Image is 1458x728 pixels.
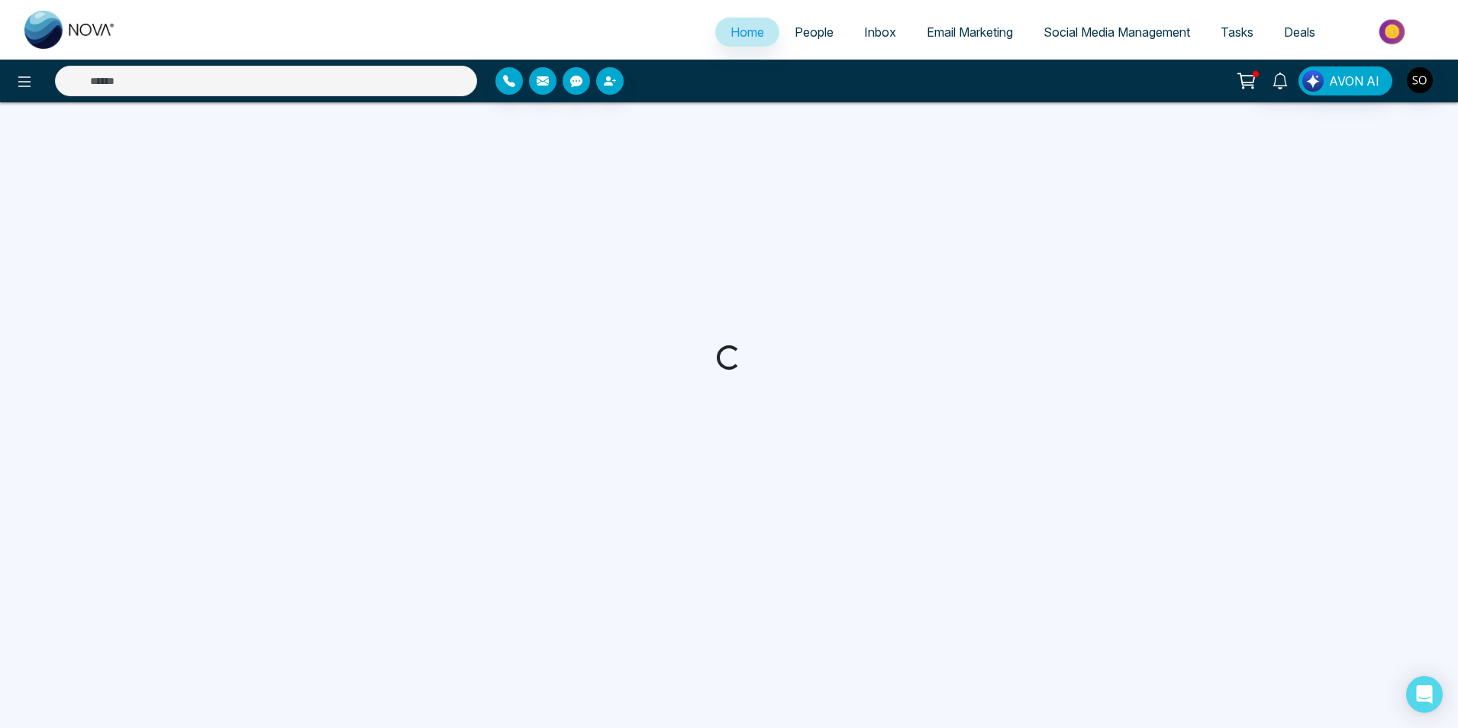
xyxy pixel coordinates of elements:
span: Social Media Management [1044,24,1190,40]
span: Email Marketing [927,24,1013,40]
span: Inbox [864,24,896,40]
a: Home [715,18,779,47]
a: Tasks [1205,18,1269,47]
a: Email Marketing [911,18,1028,47]
img: Market-place.gif [1338,15,1449,49]
div: Open Intercom Messenger [1406,676,1443,713]
a: Social Media Management [1028,18,1205,47]
img: Lead Flow [1302,70,1324,92]
span: AVON AI [1329,72,1379,90]
span: Deals [1284,24,1315,40]
span: People [795,24,834,40]
a: People [779,18,849,47]
a: Inbox [849,18,911,47]
span: Home [731,24,764,40]
img: Nova CRM Logo [24,11,116,49]
span: Tasks [1221,24,1253,40]
a: Deals [1269,18,1331,47]
button: AVON AI [1298,66,1392,95]
img: User Avatar [1407,67,1433,93]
